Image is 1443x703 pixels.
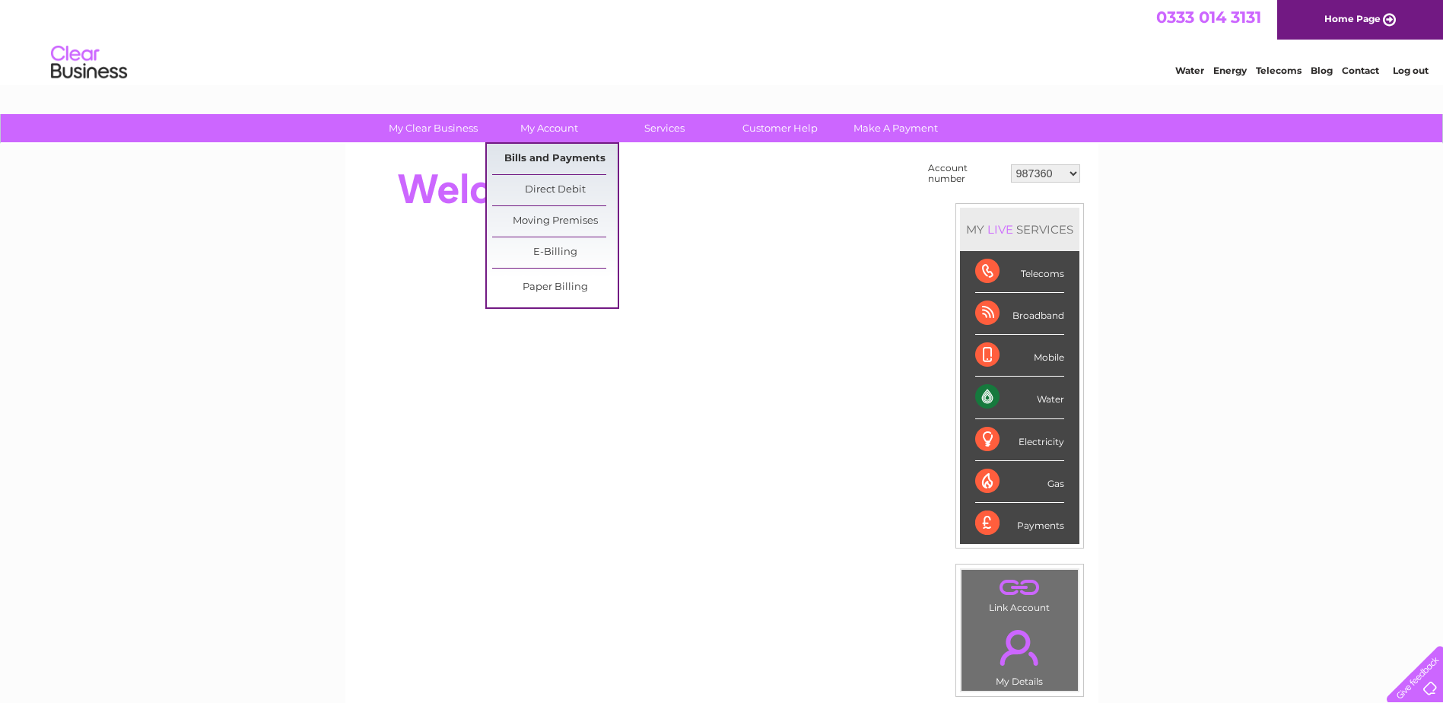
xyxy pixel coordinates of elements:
[975,293,1064,335] div: Broadband
[965,574,1074,600] a: .
[984,222,1016,237] div: LIVE
[961,617,1079,692] td: My Details
[1175,65,1204,76] a: Water
[965,621,1074,674] a: .
[717,114,843,142] a: Customer Help
[1256,65,1302,76] a: Telecoms
[492,237,618,268] a: E-Billing
[1342,65,1379,76] a: Contact
[961,569,1079,617] td: Link Account
[492,206,618,237] a: Moving Premises
[975,503,1064,544] div: Payments
[975,251,1064,293] div: Telecoms
[492,272,618,303] a: Paper Billing
[975,419,1064,461] div: Electricity
[1393,65,1429,76] a: Log out
[50,40,128,86] img: logo.png
[975,335,1064,377] div: Mobile
[1213,65,1247,76] a: Energy
[924,159,1007,188] td: Account number
[1311,65,1333,76] a: Blog
[975,461,1064,503] div: Gas
[960,208,1079,251] div: MY SERVICES
[1156,8,1261,27] a: 0333 014 3131
[363,8,1082,74] div: Clear Business is a trading name of Verastar Limited (registered in [GEOGRAPHIC_DATA] No. 3667643...
[492,144,618,174] a: Bills and Payments
[486,114,612,142] a: My Account
[492,175,618,205] a: Direct Debit
[370,114,496,142] a: My Clear Business
[833,114,958,142] a: Make A Payment
[602,114,727,142] a: Services
[975,377,1064,418] div: Water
